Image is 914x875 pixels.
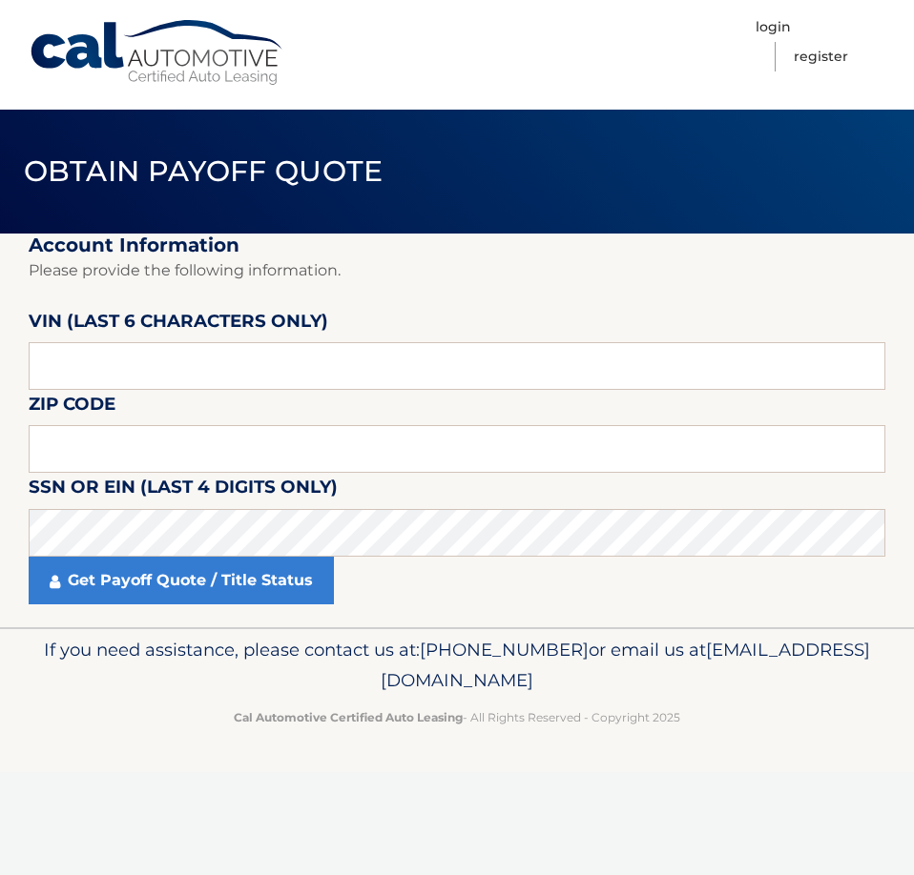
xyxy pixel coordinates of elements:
h2: Account Information [29,234,885,257]
a: Login [756,12,791,42]
p: - All Rights Reserved - Copyright 2025 [29,707,885,727]
span: [PHONE_NUMBER] [420,639,589,661]
label: SSN or EIN (last 4 digits only) [29,473,338,508]
label: Zip Code [29,390,115,425]
a: Cal Automotive [29,19,286,87]
p: If you need assistance, please contact us at: or email us at [29,635,885,696]
span: Obtain Payoff Quote [24,153,384,189]
strong: Cal Automotive Certified Auto Leasing [234,710,463,724]
a: Register [794,42,848,71]
a: Get Payoff Quote / Title Status [29,557,334,604]
p: Please provide the following information. [29,257,885,284]
label: VIN (last 6 characters only) [29,307,328,342]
